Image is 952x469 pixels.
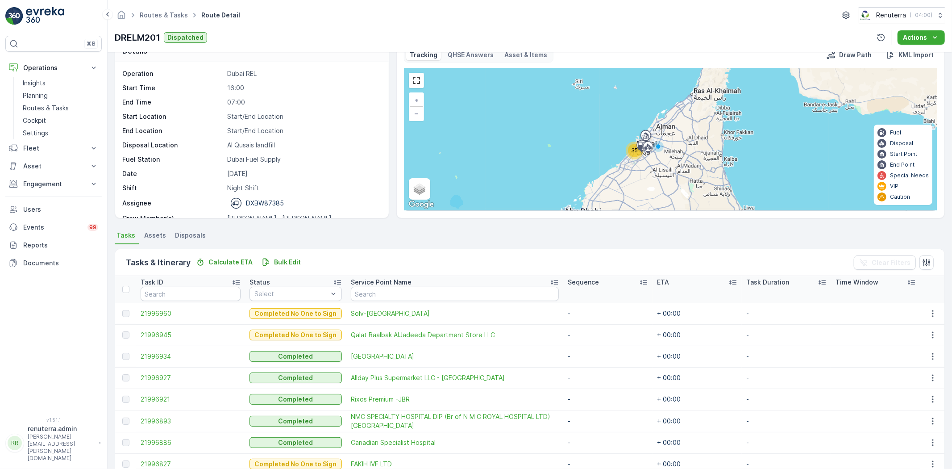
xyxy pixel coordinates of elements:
[141,331,241,339] a: 21996945
[5,157,102,175] button: Asset
[890,151,917,158] p: Start Point
[563,346,653,367] td: -
[115,31,160,44] p: DRELM201
[351,412,559,430] a: NMC SPECIALTY HOSPITAL DIP (Br of N M C ROYAL HOSPITAL LTD) Dubai Branch
[5,201,102,218] a: Users
[631,147,638,154] span: 35
[278,395,313,404] p: Completed
[28,433,95,462] p: [PERSON_NAME][EMAIL_ADDRESS][PERSON_NAME][DOMAIN_NAME]
[258,257,304,268] button: Bulk Edit
[23,104,69,113] p: Routes & Tasks
[657,278,669,287] p: ETA
[23,129,48,138] p: Settings
[5,236,102,254] a: Reports
[116,13,126,21] a: Homepage
[122,439,129,446] div: Toggle Row Selected
[742,324,831,346] td: -
[410,179,429,199] a: Layers
[141,278,163,287] p: Task ID
[23,223,82,232] p: Events
[274,258,301,267] p: Bulk Edit
[23,259,98,268] p: Documents
[351,331,559,339] a: Qalat Baalbak AlJadeeda Department Store LLC
[89,224,96,231] p: 99
[5,417,102,423] span: v 1.51.1
[208,258,253,267] p: Calculate ETA
[141,309,241,318] a: 21996960
[227,126,379,135] p: Start/End Location
[249,351,342,362] button: Completed
[122,374,129,381] div: Toggle Row Selected
[175,231,206,240] span: Disposals
[742,410,831,432] td: -
[903,33,927,42] p: Actions
[19,89,102,102] a: Planning
[8,436,22,450] div: RR
[448,50,494,59] p: QHSE Answers
[116,231,135,240] span: Tasks
[23,205,98,214] p: Users
[122,396,129,403] div: Toggle Row Selected
[278,373,313,382] p: Completed
[910,12,932,19] p: ( +04:00 )
[141,373,241,382] a: 21996927
[141,460,241,469] a: 21996827
[351,438,559,447] span: Canadian Specialist Hospital
[87,40,96,47] p: ⌘B
[141,395,241,404] a: 21996921
[653,432,742,453] td: + 00:00
[823,50,875,60] button: Draw Path
[254,460,337,469] p: Completed No One to Sign
[653,410,742,432] td: + 00:00
[227,84,379,92] p: 16:00
[28,424,95,433] p: renuterra.admin
[19,114,102,127] a: Cockpit
[122,331,129,339] div: Toggle Row Selected
[859,7,945,23] button: Renuterra(+04:00)
[742,367,831,389] td: -
[410,107,423,120] a: Zoom Out
[742,303,831,324] td: -
[626,142,644,159] div: 35
[23,162,84,171] p: Asset
[414,109,419,117] span: −
[5,7,23,25] img: logo
[141,438,241,447] a: 21996886
[23,116,46,125] p: Cockpit
[5,218,102,236] a: Events99
[140,11,188,19] a: Routes & Tasks
[122,141,224,150] p: Disposal Location
[23,79,46,88] p: Insights
[122,69,224,78] p: Operation
[876,11,906,20] p: Renuterra
[563,432,653,453] td: -
[249,278,270,287] p: Status
[227,155,379,164] p: Dubai Fuel Supply
[5,254,102,272] a: Documents
[246,199,284,208] p: DXBW87385
[653,324,742,346] td: + 00:00
[404,68,937,210] div: 0
[278,438,313,447] p: Completed
[351,395,559,404] a: Rixos Premium -JBR
[122,214,224,223] p: Crew Member(s)
[249,308,342,319] button: Completed No One to Sign
[126,256,191,269] p: Tasks & Itinerary
[144,231,166,240] span: Assets
[859,10,873,20] img: Screenshot_2024-07-26_at_13.33.01.png
[227,169,379,178] p: [DATE]
[351,309,559,318] span: Solv-[GEOGRAPHIC_DATA]
[351,373,559,382] span: Allday Plus Supermarket LLC - [GEOGRAPHIC_DATA]
[351,309,559,318] a: Solv-Al Safa Park
[890,140,913,147] p: Disposal
[890,172,929,179] p: Special Needs
[351,460,559,469] a: FAKIH IVF LTD
[410,74,423,87] a: View Fullscreen
[890,129,901,136] p: Fuel
[23,63,84,72] p: Operations
[122,126,224,135] p: End Location
[122,98,224,107] p: End Time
